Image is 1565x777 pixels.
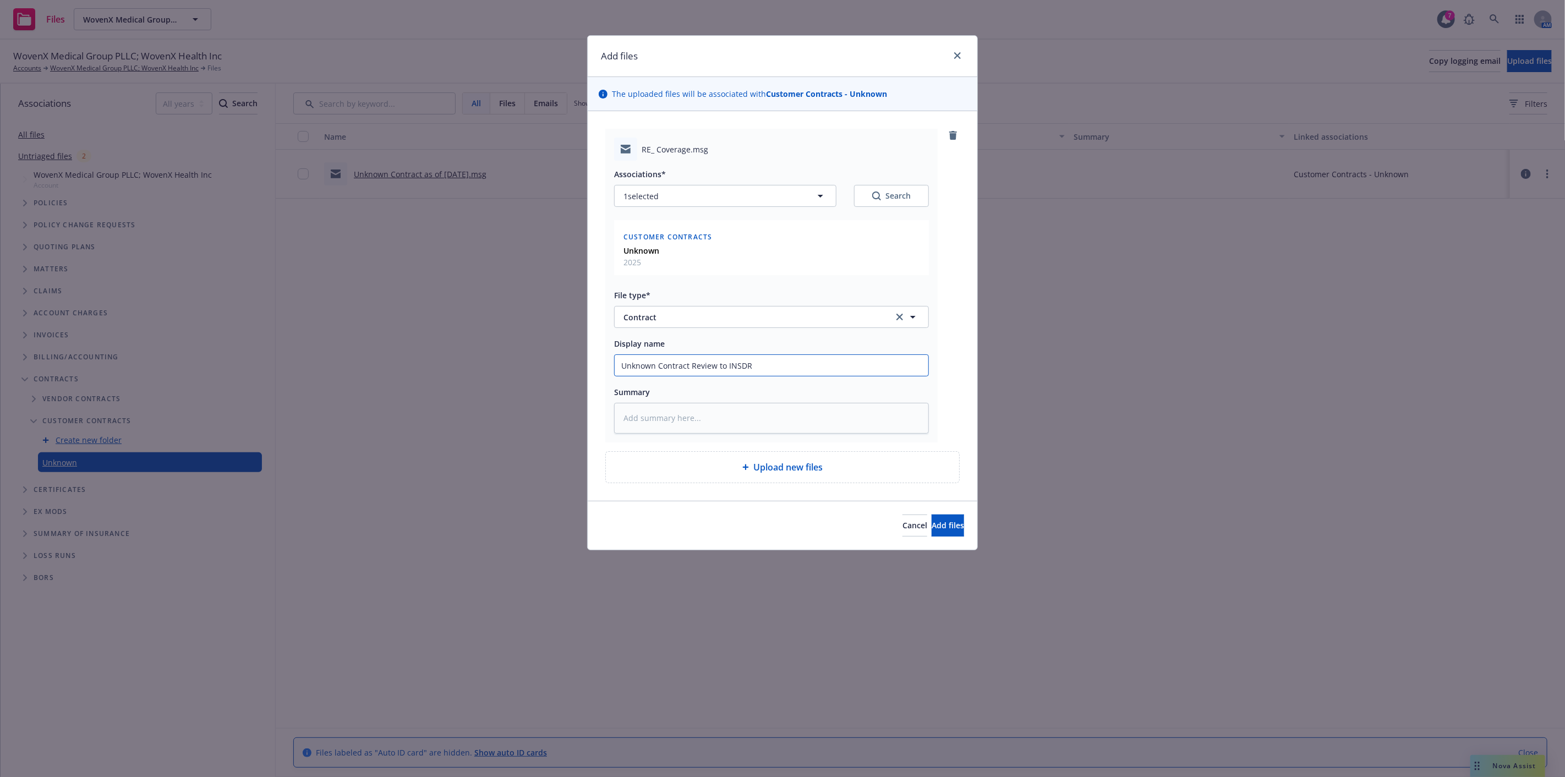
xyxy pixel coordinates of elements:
[893,310,906,324] a: clear selection
[623,245,659,256] strong: Unknown
[601,49,638,63] h1: Add files
[932,515,964,537] button: Add files
[932,520,964,530] span: Add files
[623,232,713,242] span: Customer Contracts
[946,129,960,142] a: remove
[766,89,887,99] strong: Customer Contracts - Unknown
[623,311,878,323] span: Contract
[872,190,911,201] div: Search
[642,144,708,155] span: RE_ Coverage.msg
[854,185,929,207] button: SearchSearch
[753,461,823,474] span: Upload new files
[614,185,836,207] button: 1selected
[605,451,960,483] div: Upload new files
[612,88,887,100] span: The uploaded files will be associated with
[902,515,927,537] button: Cancel
[615,355,928,376] input: Add display name here...
[623,256,659,268] span: 2025
[614,306,929,328] button: Contractclear selection
[614,387,650,397] span: Summary
[614,290,650,300] span: File type*
[614,338,665,349] span: Display name
[614,169,666,179] span: Associations*
[902,520,927,530] span: Cancel
[623,190,659,202] span: 1 selected
[872,191,881,200] svg: Search
[951,49,964,62] a: close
